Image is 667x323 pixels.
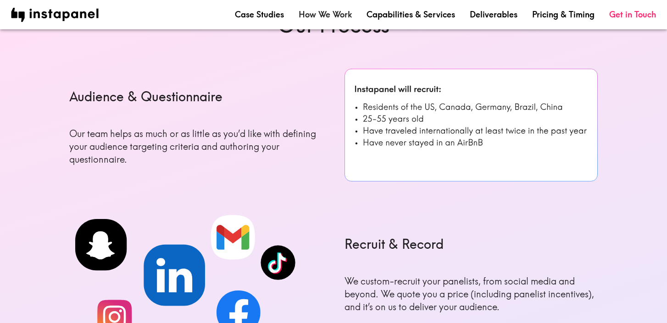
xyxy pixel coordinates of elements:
[532,9,595,20] a: Pricing & Timing
[11,8,99,22] img: instapanel
[609,9,656,20] a: Get in Touch
[235,9,284,20] a: Case Studies
[69,88,322,105] h6: Audience & Questionnaire
[345,275,598,313] p: We custom-recruit your panelists, from social media and beyond. We quote you a price (including p...
[367,9,455,20] a: Capabilities & Services
[299,9,352,20] a: How We Work
[345,235,598,253] h6: Recruit & Record
[69,127,322,166] p: Our team helps as much or as little as you’d like with defining your audience targeting criteria ...
[345,69,598,181] img: Spreadsheet Export
[470,9,517,20] a: Deliverables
